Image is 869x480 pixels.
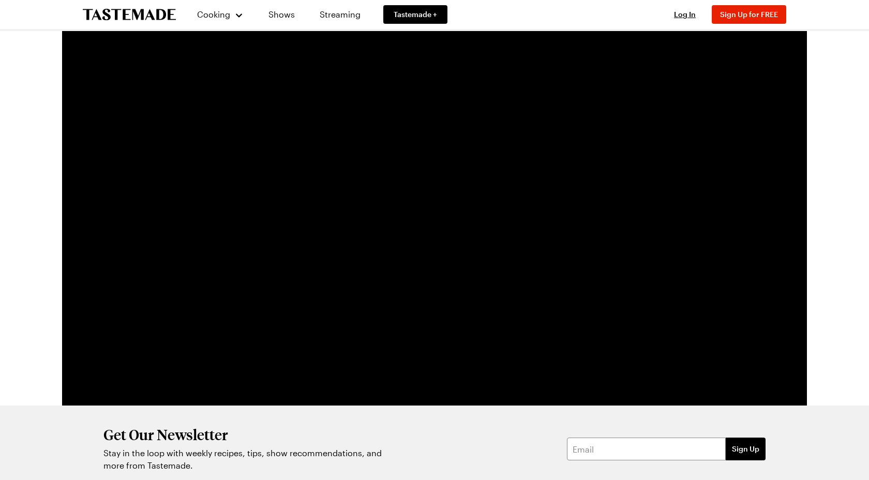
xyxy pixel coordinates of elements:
[664,9,706,20] button: Log In
[120,52,749,406] video-js: Video Player
[103,447,388,472] p: Stay in the loop with weekly recipes, tips, show recommendations, and more from Tastemade.
[720,10,778,19] span: Sign Up for FREE
[383,5,447,24] a: Tastemade +
[732,444,759,454] span: Sign Up
[197,2,244,27] button: Cooking
[567,438,726,460] input: Email
[83,9,176,21] a: To Tastemade Home Page
[197,9,230,19] span: Cooking
[103,426,388,443] h2: Get Our Newsletter
[726,438,766,460] button: Sign Up
[394,9,437,20] span: Tastemade +
[674,10,696,19] span: Log In
[712,5,786,24] button: Sign Up for FREE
